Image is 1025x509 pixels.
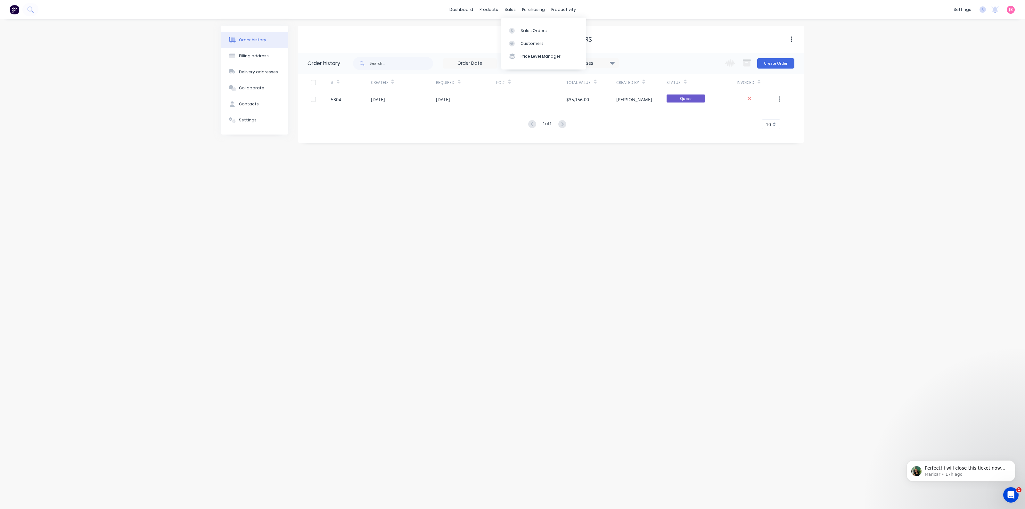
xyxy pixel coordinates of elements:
[221,48,288,64] button: Billing address
[10,29,100,42] div: Good morning, [PERSON_NAME]. Let me check on the quote template now.
[737,74,777,91] div: Invoiced
[667,94,705,103] span: Quote
[950,5,974,14] div: settings
[331,80,333,86] div: #
[436,74,496,91] div: Required
[501,24,586,37] a: Sales Orders
[548,5,579,14] div: productivity
[496,74,566,91] div: PO #
[1016,487,1021,492] span: 1
[565,60,619,67] div: 14 Statuses
[897,447,1025,492] iframe: Intercom notifications message
[766,121,771,128] span: 10
[616,80,639,86] div: Created By
[446,5,476,14] a: dashboard
[370,57,433,70] input: Search...
[307,60,340,67] div: Order history
[239,85,264,91] div: Collaborate
[73,167,118,173] div: all good now thanks
[10,210,15,215] button: Upload attachment
[331,74,371,91] div: #
[371,80,388,86] div: Created
[10,50,100,88] div: It looks like the Terms and Conditions were originally added in a custom field. Just to let you k...
[501,50,586,63] a: Price Level Manager
[239,117,257,123] div: Settings
[667,74,737,91] div: Status
[221,112,288,128] button: Settings
[1009,7,1013,12] span: JB
[501,37,586,50] a: Customers
[501,5,519,14] div: sales
[5,182,123,210] div: Maricar says…
[436,96,450,103] div: [DATE]
[10,129,100,154] div: It should be all sorted now, but feel free to double-check and let us know if there’s anything el...
[239,53,269,59] div: Billing address
[221,96,288,112] button: Contacts
[543,120,552,129] div: 1 of 1
[5,46,123,125] div: Maricar says…
[5,125,123,163] div: Maricar says…
[10,5,19,14] img: Factory
[443,59,497,68] input: Order Date
[5,196,123,207] textarea: Message…
[20,210,25,215] button: Emoji picker
[519,5,548,14] div: purchasing
[110,207,120,218] button: Send a message…
[5,46,105,124] div: It looks like the Terms and Conditions were originally added in a custom field. Just to let you k...
[521,28,547,34] div: Sales Orders
[566,96,589,103] div: $35,156.00
[5,11,123,25] div: Maricar says…
[667,80,681,86] div: Status
[566,80,591,86] div: Total Value
[757,58,794,69] button: Create Order
[31,3,50,8] h1: Maricar
[10,186,93,192] div: Perfect! I will close this ticket now 👋
[521,53,561,59] div: Price Level Manager
[737,80,754,86] div: Invoiced
[41,210,46,215] button: Start recording
[239,101,259,107] div: Contacts
[5,125,105,158] div: It should be all sorted now, but feel free to double-check and let us know if there’s anything el...
[30,210,36,215] button: Gif picker
[239,69,278,75] div: Delivery addresses
[616,96,652,103] div: [PERSON_NAME]
[436,80,455,86] div: Required
[566,74,616,91] div: Total Value
[221,32,288,48] button: Order history
[616,74,666,91] div: Created By
[18,4,29,14] img: Profile image for Maricar
[476,5,501,14] div: products
[4,3,16,15] button: go back
[5,182,98,196] div: Perfect! I will close this ticket now 👋Maricar • 17h ago
[31,8,60,14] p: Active 8h ago
[112,3,124,14] div: Close
[5,25,123,46] div: Maricar says…
[5,163,123,182] div: Jason says…
[371,96,385,103] div: [DATE]
[221,80,288,96] button: Collaborate
[331,96,341,103] div: 5304
[100,3,112,15] button: Home
[1003,487,1019,503] iframe: Intercom live chat
[521,41,544,46] div: Customers
[68,163,123,177] div: all good now thanks
[221,64,288,80] button: Delivery addresses
[371,74,436,91] div: Created
[239,37,266,43] div: Order history
[496,80,505,86] div: PO #
[5,25,105,45] div: Good morning, [PERSON_NAME]. Let me check on the quote template now.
